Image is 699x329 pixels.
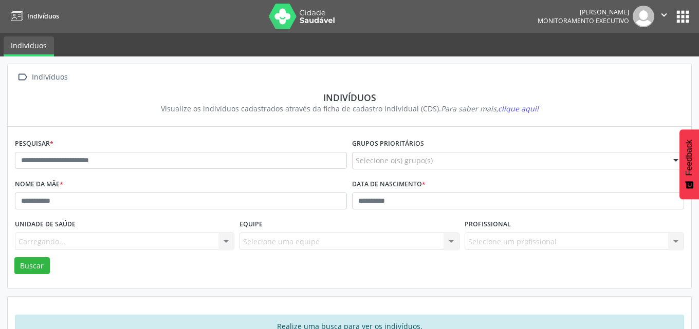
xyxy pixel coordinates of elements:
i:  [658,9,670,21]
div: Indivíduos [30,70,69,85]
div: Visualize os indivíduos cadastrados através da ficha de cadastro individual (CDS). [22,103,677,114]
label: Pesquisar [15,136,53,152]
label: Equipe [240,217,263,233]
button: Buscar [14,257,50,275]
span: Selecione o(s) grupo(s) [356,155,433,166]
span: clique aqui! [498,104,539,113]
button: apps [674,8,692,26]
a: Indivíduos [4,36,54,56]
label: Profissional [465,217,511,233]
i:  [15,70,30,85]
i: Para saber mais, [441,104,539,113]
a:  Indivíduos [15,70,69,85]
a: Indivíduos [7,8,59,25]
label: Nome da mãe [15,177,63,192]
span: Feedback [685,140,694,176]
div: Indivíduos [22,92,677,103]
label: Grupos prioritários [352,136,424,152]
label: Unidade de saúde [15,217,76,233]
span: Indivíduos [27,12,59,21]
button:  [654,6,674,27]
label: Data de nascimento [352,177,426,192]
div: [PERSON_NAME] [538,8,629,16]
span: Monitoramento Executivo [538,16,629,25]
img: img [633,6,654,27]
button: Feedback - Mostrar pesquisa [679,129,699,199]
